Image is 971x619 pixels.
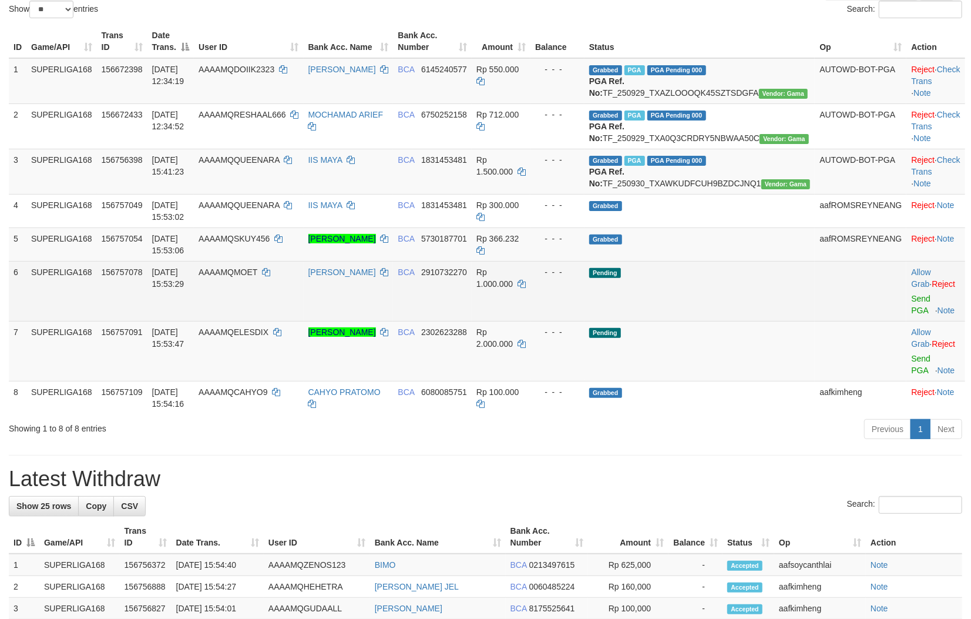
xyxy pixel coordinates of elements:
a: Reject [911,110,935,119]
span: Rp 300.000 [476,200,519,210]
th: Status: activate to sort column ascending [723,520,774,554]
span: AAAAMQQUEENARA [199,155,280,165]
th: Amount: activate to sort column ascending [588,520,669,554]
th: Date Trans.: activate to sort column descending [147,25,194,58]
span: BCA [398,200,414,210]
th: ID [9,25,26,58]
td: · [906,321,965,381]
th: Op: activate to sort column ascending [815,25,906,58]
td: SUPERLIGA168 [26,227,97,261]
a: Reject [911,65,935,74]
span: AAAAMQQUEENARA [199,200,280,210]
td: Rp 160,000 [588,576,669,598]
label: Search: [847,496,962,514]
a: Allow Grab [911,267,930,289]
td: 5 [9,227,26,261]
th: Trans ID: activate to sort column ascending [120,520,172,554]
a: Note [937,387,955,397]
div: - - - [535,233,580,245]
span: AAAAMQCAHYO9 [199,387,267,397]
span: Copy 1831453481 to clipboard [421,200,467,210]
span: [DATE] 15:54:16 [152,387,184,409]
td: aafROMSREYNEANG [815,194,906,227]
span: Copy 1831453481 to clipboard [421,155,467,165]
span: Pending [589,328,621,338]
input: Search: [879,1,962,18]
td: SUPERLIGA168 [39,554,120,576]
span: Rp 712.000 [476,110,519,119]
td: SUPERLIGA168 [26,381,97,414]
span: [DATE] 12:34:19 [152,65,184,86]
th: Date Trans.: activate to sort column ascending [172,520,264,554]
span: CSV [121,501,138,511]
th: Bank Acc. Name: activate to sort column ascending [370,520,506,554]
a: Note [871,604,888,613]
td: AAAAMQHEHETRA [264,576,370,598]
span: Accepted [727,604,762,614]
span: [DATE] 15:53:47 [152,327,184,349]
span: Grabbed [589,156,622,166]
a: BIMO [375,560,396,570]
span: PGA Pending [647,156,706,166]
span: 156757054 [102,234,143,243]
span: [DATE] 15:41:23 [152,155,184,176]
span: Marked by aafsoycanthlai [624,156,645,166]
span: 156757078 [102,267,143,277]
a: Copy [78,496,114,516]
b: PGA Ref. No: [589,76,624,98]
span: BCA [398,387,414,397]
td: SUPERLIGA168 [26,103,97,149]
a: Note [871,582,888,591]
td: 2 [9,103,26,149]
span: Copy 2302623288 to clipboard [421,327,467,337]
a: Show 25 rows [9,496,79,516]
span: Rp 2.000.000 [476,327,513,349]
a: IIS MAYA [308,155,342,165]
span: Marked by aafsoycanthlai [624,111,645,121]
a: Note [913,179,931,188]
span: Copy 6750252158 to clipboard [421,110,467,119]
td: · [906,381,965,414]
a: [PERSON_NAME] [308,65,376,74]
td: · · [906,103,965,149]
td: TF_250929_TXA0Q3CRDRY5NBWAA50C [584,103,815,149]
div: - - - [535,154,580,166]
span: Vendor URL: https://trx31.1velocity.biz [760,134,809,144]
a: Note [871,560,888,570]
a: Note [913,133,931,143]
span: BCA [398,267,414,277]
td: - [668,554,723,576]
input: Search: [879,496,962,514]
td: SUPERLIGA168 [26,261,97,321]
a: [PERSON_NAME] [308,267,376,277]
td: 4 [9,194,26,227]
span: BCA [398,327,414,337]
a: Check Trans [911,155,960,176]
td: SUPERLIGA168 [26,321,97,381]
th: Action [906,25,965,58]
a: Reject [911,234,935,243]
a: Send PGA [911,354,930,375]
span: Copy 0213497615 to clipboard [529,560,575,570]
td: 7 [9,321,26,381]
td: · · [906,58,965,104]
span: BCA [510,560,527,570]
span: Accepted [727,561,762,571]
span: Rp 366.232 [476,234,519,243]
span: Copy 8175525641 to clipboard [529,604,575,613]
span: Grabbed [589,388,622,398]
span: Grabbed [589,201,622,211]
th: Amount: activate to sort column ascending [472,25,530,58]
th: User ID: activate to sort column ascending [264,520,370,554]
th: Action [866,520,962,554]
th: Status [584,25,815,58]
span: Copy 2910732270 to clipboard [421,267,467,277]
span: 156672433 [102,110,143,119]
td: aafkimheng [815,381,906,414]
th: Bank Acc. Number: activate to sort column ascending [393,25,472,58]
span: BCA [510,604,527,613]
td: · [906,194,965,227]
td: aafkimheng [774,576,866,598]
td: 1 [9,554,39,576]
div: - - - [535,386,580,398]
